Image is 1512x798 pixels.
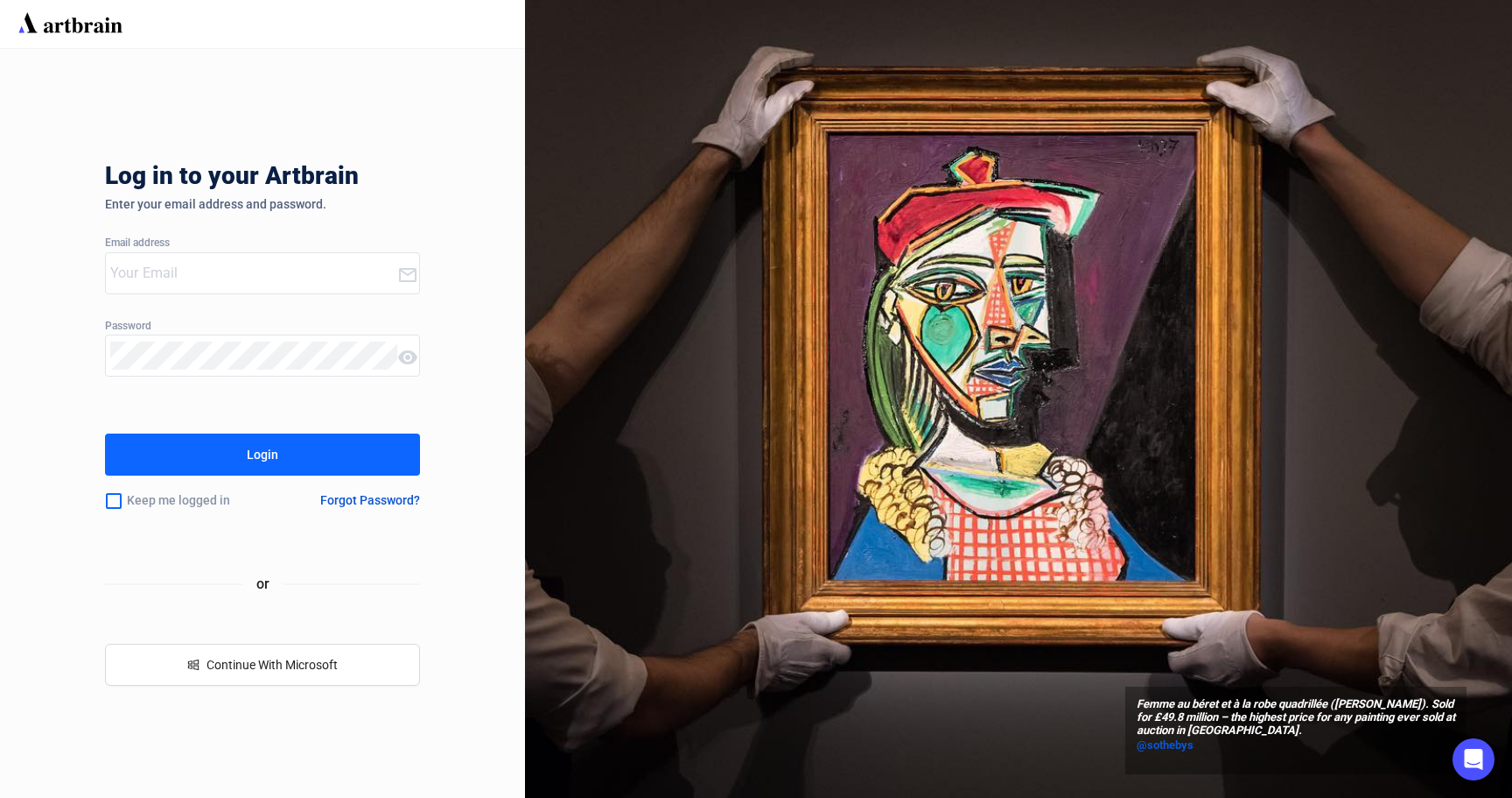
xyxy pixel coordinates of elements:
div: Enter your email address and password. [105,197,420,211]
div: Open Intercom Messenger [1452,738,1494,780]
div: Password [105,321,420,333]
div: Forgot Password? [320,493,420,507]
div: Email address [105,237,420,250]
span: or [242,573,283,595]
div: Login [247,441,278,469]
a: @sothebys [1137,737,1455,754]
button: Login [105,434,420,476]
span: Continue With Microsoft [206,658,338,672]
span: @sothebys [1137,738,1193,752]
span: windows [187,659,199,671]
button: windowsContinue With Microsoft [105,644,420,686]
div: Keep me logged in [105,483,278,519]
span: Femme au béret et à la robe quadrillée ([PERSON_NAME]). Sold for £49.8 million – the highest pric... [1137,698,1455,738]
input: Your Email [110,259,397,287]
div: Log in to your Artbrain [105,162,630,197]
